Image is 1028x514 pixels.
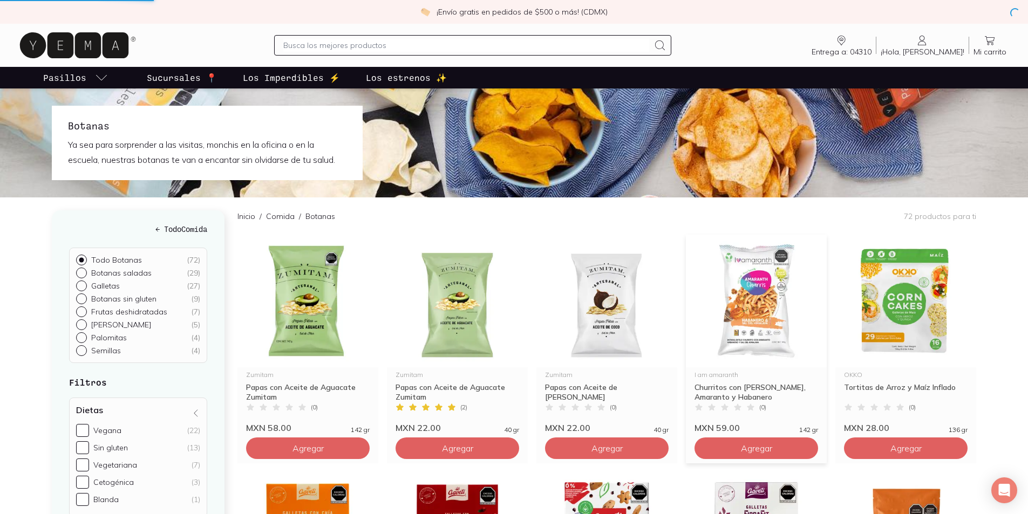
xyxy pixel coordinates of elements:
[844,382,968,402] div: Tortitas de Arroz y Maíz Inflado
[41,67,110,88] a: pasillo-todos-link
[255,211,266,222] span: /
[43,71,86,84] p: Pasillos
[973,47,1006,57] span: Mi carrito
[686,235,827,367] img: Churritos con Habanero 142 g I am amaranth
[147,71,217,84] p: Sucursales 📍
[610,404,617,410] span: ( 0 )
[91,281,120,291] p: Galletas
[351,427,370,433] span: 142 gr
[246,422,291,433] span: MXN 58.00
[237,235,378,433] a: papas en aceite de aguacate zumitamZumitamPapas con Aceite de Aguacate Zumitam(0)MXN 58.00142 gr
[881,47,964,57] span: ¡Hola, [PERSON_NAME]!
[949,427,968,433] span: 136 gr
[420,7,430,17] img: check
[835,235,976,367] img: Galleta de arroz y maíz Okko
[396,437,519,459] button: Agregar
[387,235,528,367] img: ZUMITAM-PAPAS-aguacate-40gr
[653,427,669,433] span: 40 gr
[695,382,818,402] div: Churritos con [PERSON_NAME], Amaranto y Habanero
[387,235,528,433] a: ZUMITAM-PAPAS-aguacate-40grZumitamPapas con Aceite de Aguacate Zumitam(2)MXN 22.0040 gr
[191,320,200,330] div: ( 5 )
[305,211,335,222] p: Botanas
[93,495,119,504] div: Blanda
[187,443,200,453] div: (13)
[807,34,876,57] a: Entrega a: 04310
[545,372,669,378] div: Zumitam
[695,372,818,378] div: I am amaranth
[91,307,167,317] p: Frutas deshidratadas
[396,422,441,433] span: MXN 22.00
[460,404,467,410] span: ( 2 )
[396,382,519,402] div: Papas con Aceite de Aguacate Zumitam
[695,422,740,433] span: MXN 59.00
[93,477,134,487] div: Cetogénica
[192,460,200,470] div: (7)
[68,119,346,133] h1: Botanas
[437,6,608,17] p: ¡Envío gratis en pedidos de $500 o más! (CDMX)
[68,137,346,167] p: Ya sea para sorprender a las visitas, monchis en la oficina o en la escuela, nuestras botanas te ...
[187,255,200,265] div: ( 72 )
[191,346,200,355] div: ( 4 )
[311,404,318,410] span: ( 0 )
[192,495,200,504] div: (1)
[187,281,200,291] div: ( 27 )
[695,437,818,459] button: Agregar
[76,424,89,437] input: Vegana(22)
[241,67,342,88] a: Los Imperdibles ⚡️
[76,493,89,506] input: Blanda(1)
[396,372,519,378] div: Zumitam
[145,67,219,88] a: Sucursales 📍
[192,477,200,487] div: (3)
[295,211,305,222] span: /
[991,477,1017,503] div: Open Intercom Messenger
[76,405,103,415] h4: Dietas
[91,268,152,278] p: Botanas saladas
[76,441,89,454] input: Sin gluten(13)
[904,211,976,221] p: 72 productos para ti
[536,235,677,433] a: ZUMITAM-PAPAS-COCO-40grZumitamPapas con Aceite de [PERSON_NAME](0)MXN 22.0040 gr
[243,71,340,84] p: Los Imperdibles ⚡️
[246,372,370,378] div: Zumitam
[909,404,916,410] span: ( 0 )
[91,346,121,355] p: Semillas
[191,307,200,317] div: ( 7 )
[366,71,447,84] p: Los estrenos ✨
[69,223,207,235] a: ← TodoComida
[545,382,669,402] div: Papas con Aceite de [PERSON_NAME]
[91,333,127,342] p: Palomitas
[191,333,200,342] div: ( 4 )
[76,458,89,471] input: Vegetariana(7)
[91,255,142,265] p: Todo Botanas
[686,235,827,433] a: Churritos con Habanero 142 g I am amaranthI am amaranthChurritos con [PERSON_NAME], Amaranto y Ha...
[812,47,872,57] span: Entrega a: 04310
[292,443,324,454] span: Agregar
[741,443,772,454] span: Agregar
[844,422,889,433] span: MXN 28.00
[246,437,370,459] button: Agregar
[69,223,207,235] h5: ← Todo Comida
[799,427,818,433] span: 142 gr
[69,377,107,387] strong: Filtros
[536,235,677,367] img: ZUMITAM-PAPAS-COCO-40gr
[969,34,1011,57] a: Mi carrito
[844,437,968,459] button: Agregar
[237,211,255,221] a: Inicio
[246,382,370,402] div: Papas con Aceite de Aguacate Zumitam
[191,294,200,304] div: ( 9 )
[364,67,449,88] a: Los estrenos ✨
[504,427,519,433] span: 40 gr
[876,34,969,57] a: ¡Hola, [PERSON_NAME]!
[91,294,156,304] p: Botanas sin gluten
[890,443,922,454] span: Agregar
[835,235,976,433] a: Galleta de arroz y maíz OkkoOKKOTortitas de Arroz y Maíz Inflado(0)MXN 28.00136 gr
[442,443,473,454] span: Agregar
[93,443,128,453] div: Sin gluten
[93,460,137,470] div: Vegetariana
[187,426,200,435] div: (22)
[545,422,590,433] span: MXN 22.00
[283,39,649,52] input: Busca los mejores productos
[759,404,766,410] span: ( 0 )
[844,372,968,378] div: OKKO
[76,476,89,489] input: Cetogénica(3)
[545,437,669,459] button: Agregar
